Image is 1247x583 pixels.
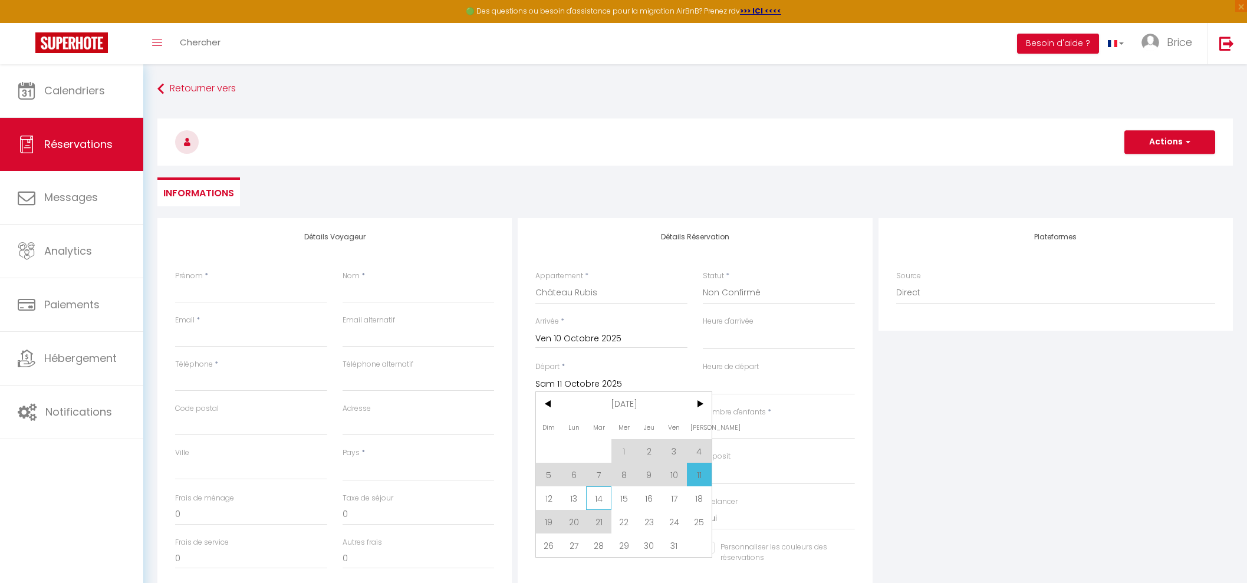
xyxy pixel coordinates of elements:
[611,439,637,463] span: 1
[1141,34,1159,51] img: ...
[703,451,731,462] label: Deposit
[536,486,561,510] span: 12
[343,447,360,459] label: Pays
[44,351,117,365] span: Hébergement
[535,271,583,282] label: Appartement
[662,486,687,510] span: 17
[896,233,1215,241] h4: Plateformes
[637,533,662,557] span: 30
[157,78,1233,100] a: Retourner vers
[703,316,754,327] label: Heure d'arrivée
[536,510,561,533] span: 19
[175,537,229,548] label: Frais de service
[637,486,662,510] span: 16
[536,533,561,557] span: 26
[343,315,395,326] label: Email alternatif
[175,493,234,504] label: Frais de ménage
[343,493,393,504] label: Taxe de séjour
[561,510,587,533] span: 20
[175,447,189,459] label: Ville
[175,271,203,282] label: Prénom
[343,403,371,414] label: Adresse
[703,361,759,373] label: Heure de départ
[611,486,637,510] span: 15
[561,533,587,557] span: 27
[343,359,413,370] label: Téléphone alternatif
[687,392,712,416] span: >
[740,6,781,16] a: >>> ICI <<<<
[535,316,559,327] label: Arrivée
[1133,23,1207,64] a: ... Brice
[343,271,360,282] label: Nom
[1124,130,1215,154] button: Actions
[662,416,687,439] span: Ven
[35,32,108,53] img: Super Booking
[662,439,687,463] span: 3
[896,271,921,282] label: Source
[637,463,662,486] span: 9
[637,439,662,463] span: 2
[1167,35,1192,50] span: Brice
[703,271,724,282] label: Statut
[175,233,494,241] h4: Détails Voyageur
[44,190,98,205] span: Messages
[175,315,195,326] label: Email
[687,486,712,510] span: 18
[611,463,637,486] span: 8
[637,510,662,533] span: 23
[662,463,687,486] span: 10
[703,407,766,418] label: Nombre d'enfants
[637,416,662,439] span: Jeu
[687,416,712,439] span: [PERSON_NAME]
[343,537,382,548] label: Autres frais
[535,233,854,241] h4: Détails Réservation
[536,416,561,439] span: Dim
[44,137,113,151] span: Réservations
[535,361,560,373] label: Départ
[687,439,712,463] span: 4
[662,533,687,557] span: 31
[561,463,587,486] span: 6
[561,392,687,416] span: [DATE]
[1017,34,1099,54] button: Besoin d'aide ?
[586,533,611,557] span: 28
[171,23,229,64] a: Chercher
[586,510,611,533] span: 21
[662,510,687,533] span: 24
[586,416,611,439] span: Mar
[175,359,213,370] label: Téléphone
[687,463,712,486] span: 11
[180,36,221,48] span: Chercher
[561,416,587,439] span: Lun
[44,243,92,258] span: Analytics
[611,533,637,557] span: 29
[586,486,611,510] span: 14
[611,510,637,533] span: 22
[175,403,219,414] label: Code postal
[157,177,240,206] li: Informations
[611,416,637,439] span: Mer
[1219,36,1234,51] img: logout
[45,404,112,419] span: Notifications
[561,486,587,510] span: 13
[586,463,611,486] span: 7
[536,463,561,486] span: 5
[703,496,738,508] label: A relancer
[687,510,712,533] span: 25
[44,83,105,98] span: Calendriers
[536,392,561,416] span: <
[44,297,100,312] span: Paiements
